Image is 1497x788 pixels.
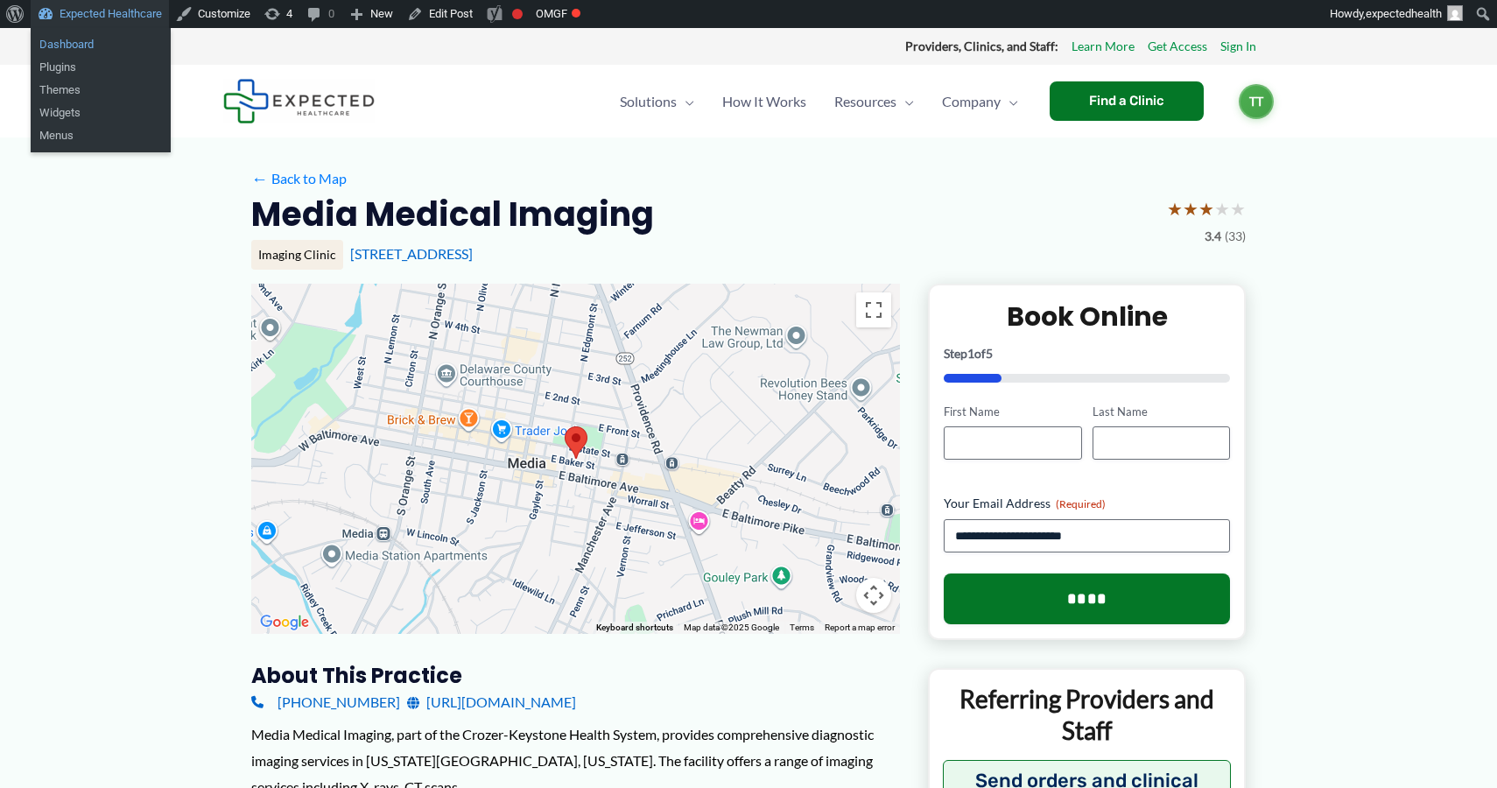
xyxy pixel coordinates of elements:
[512,9,523,19] div: Focus keyphrase not set
[1050,81,1204,121] a: Find a Clinic
[708,71,820,132] a: How It Works
[31,102,171,124] a: Widgets
[251,240,343,270] div: Imaging Clinic
[722,71,806,132] span: How It Works
[1001,71,1018,132] span: Menu Toggle
[905,39,1058,53] strong: Providers, Clinics, and Staff:
[606,71,708,132] a: SolutionsMenu Toggle
[944,348,1230,360] p: Step of
[1220,35,1256,58] a: Sign In
[677,71,694,132] span: Menu Toggle
[350,245,473,262] a: [STREET_ADDRESS]
[223,79,375,123] img: Expected Healthcare Logo - side, dark font, small
[856,292,891,327] button: Toggle fullscreen view
[31,74,171,152] ul: Expected Healthcare
[31,79,171,102] a: Themes
[407,689,576,715] a: [URL][DOMAIN_NAME]
[251,662,900,689] h3: About this practice
[820,71,928,132] a: ResourcesMenu Toggle
[986,346,993,361] span: 5
[31,56,171,79] a: Plugins
[256,611,313,634] img: Google
[834,71,896,132] span: Resources
[251,165,347,192] a: ←Back to Map
[967,346,974,361] span: 1
[1214,193,1230,225] span: ★
[251,193,654,236] h2: Media Medical Imaging
[1230,193,1246,225] span: ★
[1198,193,1214,225] span: ★
[1183,193,1198,225] span: ★
[1056,497,1106,510] span: (Required)
[1072,35,1135,58] a: Learn More
[790,623,814,632] a: Terms (opens in new tab)
[928,71,1032,132] a: CompanyMenu Toggle
[620,71,677,132] span: Solutions
[1239,84,1274,119] a: TT
[31,124,171,147] a: Menus
[1205,225,1221,248] span: 3.4
[31,28,171,84] ul: Expected Healthcare
[251,170,268,186] span: ←
[1225,225,1246,248] span: (33)
[944,299,1230,334] h2: Book Online
[251,689,400,715] a: [PHONE_NUMBER]
[256,611,313,634] a: Open this area in Google Maps (opens a new window)
[856,578,891,613] button: Map camera controls
[1093,404,1230,420] label: Last Name
[684,623,779,632] span: Map data ©2025 Google
[944,404,1081,420] label: First Name
[896,71,914,132] span: Menu Toggle
[1366,7,1442,20] span: expectedhealth
[942,71,1001,132] span: Company
[1148,35,1207,58] a: Get Access
[606,71,1032,132] nav: Primary Site Navigation
[943,683,1231,747] p: Referring Providers and Staff
[31,33,171,56] a: Dashboard
[596,622,673,634] button: Keyboard shortcuts
[944,495,1230,512] label: Your Email Address
[1167,193,1183,225] span: ★
[825,623,895,632] a: Report a map error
